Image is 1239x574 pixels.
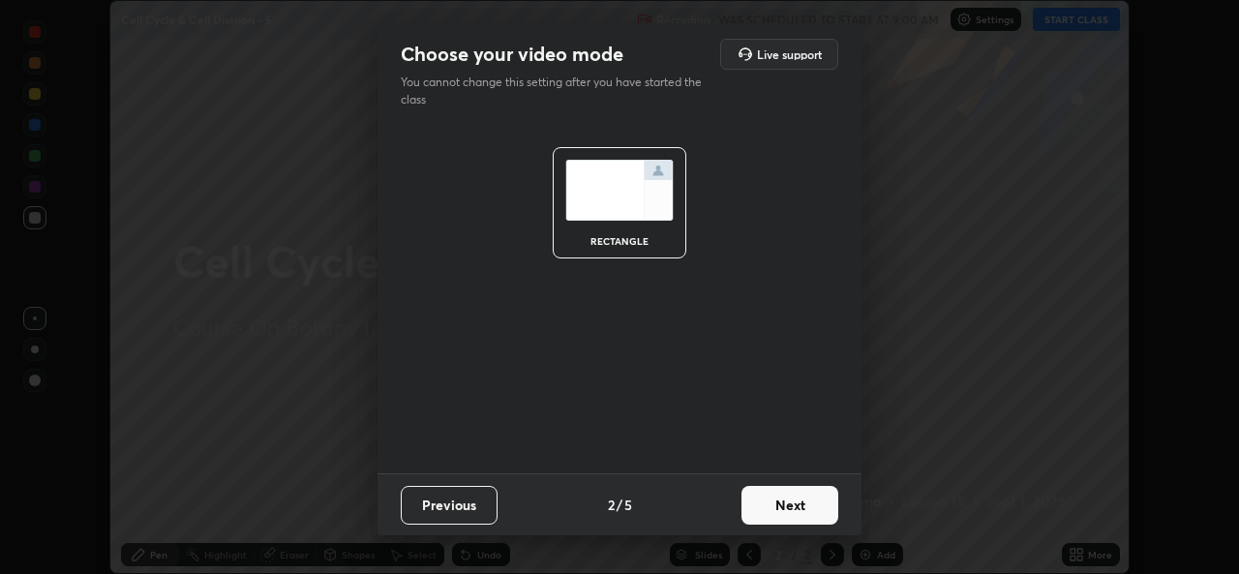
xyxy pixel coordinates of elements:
[401,42,623,67] h2: Choose your video mode
[581,236,658,246] div: rectangle
[565,160,674,221] img: normalScreenIcon.ae25ed63.svg
[757,48,822,60] h5: Live support
[608,495,615,515] h4: 2
[401,74,714,108] p: You cannot change this setting after you have started the class
[741,486,838,525] button: Next
[401,486,498,525] button: Previous
[624,495,632,515] h4: 5
[617,495,622,515] h4: /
